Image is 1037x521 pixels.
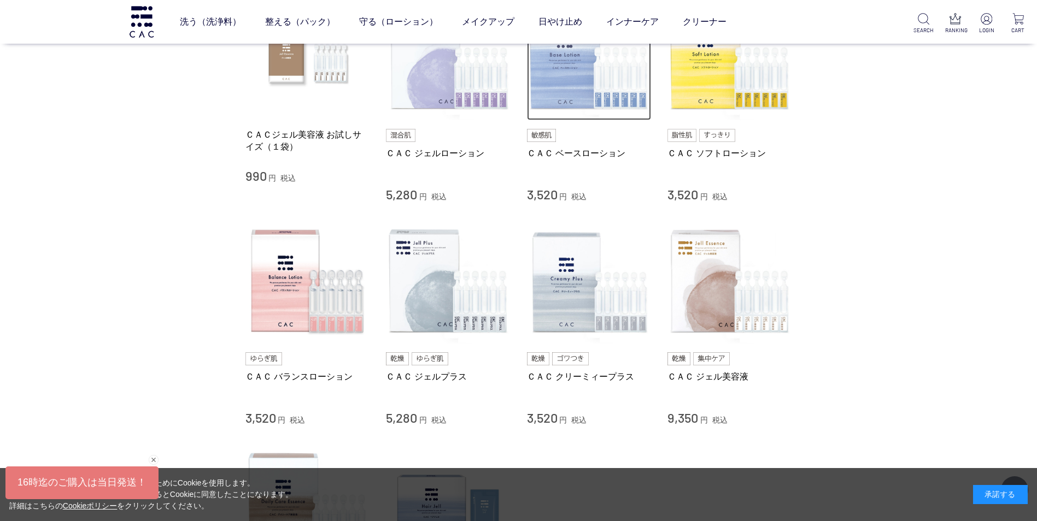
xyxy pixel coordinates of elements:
[913,26,934,34] p: SEARCH
[667,352,690,365] img: 乾燥
[180,7,241,37] a: 洗う（洗浄料）
[538,7,582,37] a: 日やけ止め
[128,6,155,37] img: logo
[559,416,567,424] span: 円
[527,410,558,425] span: 3,520
[386,129,415,142] img: 混合肌
[359,7,438,37] a: 守る（ローション）
[245,352,283,365] img: ゆらぎ肌
[245,168,267,183] span: 990
[245,129,370,152] a: ＣＡＣジェル美容液 お試しサイズ（１袋）
[976,13,997,34] a: LOGIN
[527,186,558,202] span: 3,520
[606,7,659,37] a: インナーケア
[268,174,276,182] span: 円
[265,7,335,37] a: 整える（パック）
[386,220,511,344] img: ＣＡＣ ジェルプラス
[419,192,427,201] span: 円
[419,416,427,424] span: 円
[527,220,652,344] img: ＣＡＣ クリーミィープラス
[552,352,589,365] img: ゴワつき
[1008,26,1028,34] p: CART
[527,371,652,382] a: ＣＡＣ クリーミィープラス
[278,416,285,424] span: 円
[667,220,792,344] img: ＣＡＣ ジェル美容液
[280,174,296,182] span: 税込
[693,352,730,365] img: 集中ケア
[667,129,696,142] img: 脂性肌
[527,129,556,142] img: 敏感肌
[976,26,997,34] p: LOGIN
[245,371,370,382] a: ＣＡＣ バランスローション
[973,485,1028,504] div: 承諾する
[431,416,447,424] span: 税込
[386,410,417,425] span: 5,280
[462,7,514,37] a: メイクアップ
[1008,13,1028,34] a: CART
[667,371,792,382] a: ＣＡＣ ジェル美容液
[63,501,118,510] a: Cookieポリシー
[386,147,511,159] a: ＣＡＣ ジェルローション
[290,416,305,424] span: 税込
[527,147,652,159] a: ＣＡＣ ベースローション
[245,410,276,425] span: 3,520
[386,352,409,365] img: 乾燥
[571,192,587,201] span: 税込
[527,352,550,365] img: 乾燥
[945,13,965,34] a: RANKING
[667,186,698,202] span: 3,520
[667,147,792,159] a: ＣＡＣ ソフトローション
[431,192,447,201] span: 税込
[667,410,698,425] span: 9,350
[712,192,728,201] span: 税込
[386,186,417,202] span: 5,280
[245,220,370,344] img: ＣＡＣ バランスローション
[559,192,567,201] span: 円
[699,129,735,142] img: すっきり
[386,371,511,382] a: ＣＡＣ ジェルプラス
[913,13,934,34] a: SEARCH
[700,192,708,201] span: 円
[945,26,965,34] p: RANKING
[571,416,587,424] span: 税込
[700,416,708,424] span: 円
[683,7,727,37] a: クリーナー
[712,416,728,424] span: 税込
[412,352,449,365] img: ゆらぎ肌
